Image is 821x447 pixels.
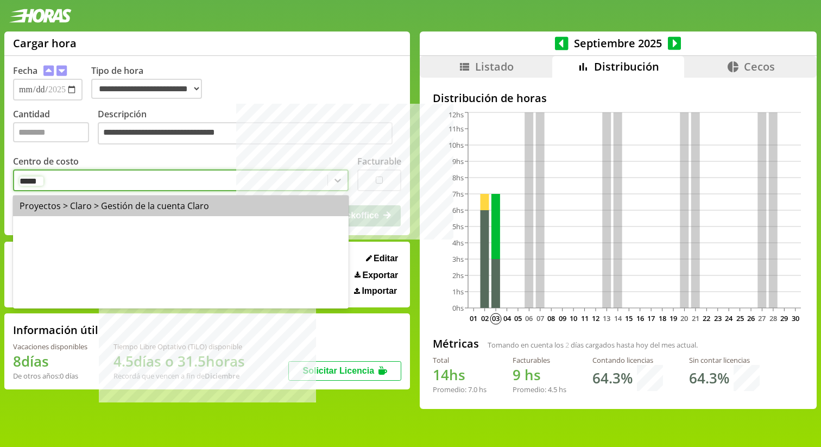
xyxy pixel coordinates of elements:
span: Editar [374,254,398,263]
span: Tomando en cuenta los días cargados hasta hoy del mes actual. [488,340,698,350]
h1: hs [513,365,566,385]
text: 30 [792,313,799,323]
tspan: 10hs [449,140,464,150]
tspan: 11hs [449,124,464,134]
text: 29 [780,313,788,323]
span: Cecos [744,59,775,74]
h1: 64.3 % [689,368,729,388]
tspan: 8hs [452,173,464,182]
h1: hs [433,365,487,385]
text: 01 [470,313,477,323]
tspan: 1hs [452,287,464,297]
input: Cantidad [13,122,89,142]
span: 4.5 [548,385,557,394]
div: Facturables [513,355,566,365]
textarea: Descripción [98,122,393,145]
text: 11 [580,313,588,323]
text: 09 [559,313,566,323]
text: 24 [725,313,733,323]
button: Editar [363,253,402,264]
button: Solicitar Licencia [288,361,401,381]
text: 28 [769,313,777,323]
h2: Distribución de horas [433,91,804,105]
div: De otros años: 0 días [13,371,87,381]
tspan: 2hs [452,270,464,280]
label: Cantidad [13,108,98,148]
h1: 64.3 % [592,368,633,388]
text: 23 [714,313,722,323]
div: Promedio: hs [433,385,487,394]
span: 7.0 [468,385,477,394]
label: Descripción [98,108,401,148]
b: Diciembre [205,371,239,381]
div: Vacaciones disponibles [13,342,87,351]
text: 18 [658,313,666,323]
text: 21 [692,313,699,323]
text: 02 [481,313,489,323]
tspan: 4hs [452,238,464,248]
tspan: 9hs [452,156,464,166]
tspan: 6hs [452,205,464,215]
text: 15 [625,313,633,323]
text: 10 [570,313,577,323]
span: Listado [475,59,514,74]
label: Tipo de hora [91,65,211,100]
select: Tipo de hora [91,79,202,99]
text: 07 [536,313,544,323]
div: Tiempo Libre Optativo (TiLO) disponible [113,342,245,351]
text: 05 [514,313,522,323]
tspan: 0hs [452,303,464,313]
text: 25 [736,313,744,323]
tspan: 7hs [452,189,464,199]
h2: Métricas [433,336,479,351]
text: 17 [647,313,655,323]
text: 19 [670,313,677,323]
text: 12 [592,313,599,323]
h1: 4.5 días o 31.5 horas [113,351,245,371]
text: 13 [603,313,610,323]
span: Solicitar Licencia [302,366,374,375]
text: 04 [503,313,511,323]
label: Centro de costo [13,155,79,167]
text: 27 [758,313,766,323]
span: 2 [565,340,569,350]
div: Sin contar licencias [689,355,760,365]
div: Promedio: hs [513,385,566,394]
div: Contando licencias [592,355,663,365]
span: Exportar [363,270,399,280]
label: Facturable [357,155,401,167]
tspan: 3hs [452,254,464,264]
span: 14 [433,365,449,385]
h2: Información útil [13,323,98,337]
text: 26 [747,313,755,323]
span: 9 [513,365,521,385]
button: Exportar [351,270,401,281]
img: logotipo [9,9,72,23]
text: 03 [492,313,500,323]
span: Importar [362,286,397,296]
span: Distribución [594,59,659,74]
div: Proyectos > Claro > Gestión de la cuenta Claro [13,196,349,216]
tspan: 5hs [452,222,464,231]
text: 06 [525,313,533,323]
span: Septiembre 2025 [569,36,668,51]
text: 08 [547,313,555,323]
text: 14 [614,313,622,323]
text: 20 [680,313,688,323]
h1: Cargar hora [13,36,77,51]
text: 16 [636,313,644,323]
label: Fecha [13,65,37,77]
h1: 8 días [13,351,87,371]
tspan: 12hs [449,110,464,119]
div: Recordá que vencen a fin de [113,371,245,381]
div: Total [433,355,487,365]
text: 22 [703,313,710,323]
